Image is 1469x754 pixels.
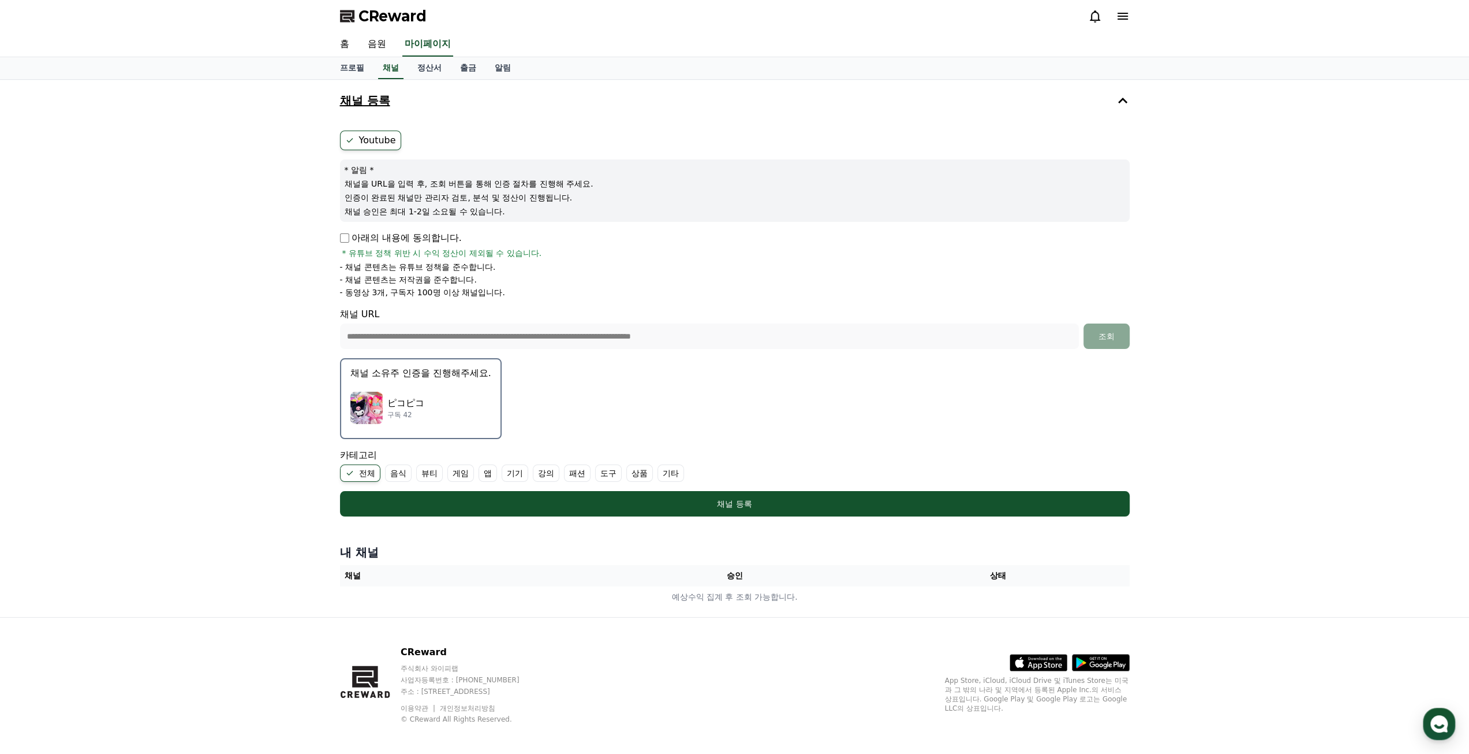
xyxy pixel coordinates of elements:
[149,366,222,395] a: 설정
[178,384,192,393] span: 설정
[106,384,119,393] span: 대화
[340,465,380,482] label: 전체
[603,565,866,586] th: 승인
[440,704,495,712] a: 개인정보처리방침
[401,675,541,685] p: 사업자등록번호 : [PHONE_NUMBER]
[331,32,358,57] a: 홈
[451,57,485,79] a: 출금
[387,396,424,410] p: ピコピコ
[401,704,437,712] a: 이용약관
[358,7,427,25] span: CReward
[340,307,1130,349] div: 채널 URL
[502,465,528,482] label: 기기
[76,366,149,395] a: 대화
[340,274,477,285] p: - 채널 콘텐츠는 저작권을 준수합니다.
[387,410,424,419] p: 구독 42
[533,465,559,482] label: 강의
[564,465,590,482] label: 패션
[340,7,427,25] a: CReward
[340,544,1130,560] h4: 내 채널
[358,32,395,57] a: 음원
[485,57,520,79] a: 알림
[340,358,502,439] button: 채널 소유주 인증을 진행해주세요. ピコピコ ピコピコ 구독 42
[345,192,1125,203] p: 인증이 완료된 채널만 관리자 검토, 분석 및 정산이 진행됩니다.
[340,448,1130,482] div: 카테고리
[350,392,383,424] img: ピコピコ
[342,247,542,259] span: * 유튜브 정책 위반 시 수익 정산이 제외될 수 있습니다.
[447,465,474,482] label: 게임
[331,57,373,79] a: 프로필
[401,687,541,696] p: 주소 : [STREET_ADDRESS]
[479,465,497,482] label: 앱
[335,84,1134,117] button: 채널 등록
[340,94,390,107] h4: 채널 등록
[340,586,1130,608] td: 예상수익 집계 후 조회 가능합니다.
[3,366,76,395] a: 홈
[595,465,622,482] label: 도구
[36,384,43,393] span: 홈
[340,231,462,245] p: 아래의 내용에 동의합니다.
[345,178,1125,190] p: 채널을 URL을 입력 후, 조회 버튼을 통해 인증 절차를 진행해 주세요.
[1083,324,1130,349] button: 조회
[866,565,1129,586] th: 상태
[401,645,541,659] p: CReward
[402,32,453,57] a: 마이페이지
[340,261,496,273] p: - 채널 콘텐츠는 유튜브 정책을 준수합니다.
[385,465,412,482] label: 음식
[378,57,403,79] a: 채널
[340,565,603,586] th: 채널
[345,206,1125,217] p: 채널 승인은 최대 1-2일 소요될 수 있습니다.
[945,676,1130,713] p: App Store, iCloud, iCloud Drive 및 iTunes Store는 미국과 그 밖의 나라 및 지역에서 등록된 Apple Inc.의 서비스 상표입니다. Goo...
[416,465,443,482] label: 뷰티
[350,366,491,380] p: 채널 소유주 인증을 진행해주세요.
[1088,330,1125,342] div: 조회
[363,498,1107,510] div: 채널 등록
[340,491,1130,517] button: 채널 등록
[657,465,684,482] label: 기타
[401,715,541,724] p: © CReward All Rights Reserved.
[340,287,505,298] p: - 동영상 3개, 구독자 100명 이상 채널입니다.
[401,664,541,673] p: 주식회사 와이피랩
[626,465,653,482] label: 상품
[408,57,451,79] a: 정산서
[340,131,401,150] label: Youtube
